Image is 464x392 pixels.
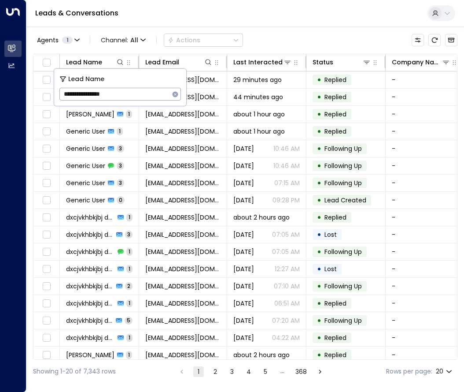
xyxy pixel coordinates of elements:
[66,127,105,136] span: Generic User
[317,175,321,190] div: •
[317,90,321,105] div: •
[145,316,221,325] span: dsaddsdhh@gmail.com
[130,37,138,44] span: All
[233,179,254,187] span: Aug 03, 2025
[66,179,105,187] span: Generic User
[272,247,300,256] p: 07:05 AM
[68,74,104,84] span: Lead Name
[317,261,321,276] div: •
[233,127,285,136] span: about 1 hour ago
[233,93,283,101] span: 44 minutes ago
[324,265,337,273] span: Lost
[41,126,52,137] span: Toggle select row
[145,110,221,119] span: smiles_census6l@icloud.com
[66,57,102,67] div: Lead Name
[233,351,290,359] span: about 2 hours ago
[117,162,124,169] span: 3
[324,230,337,239] span: Lost
[317,244,321,259] div: •
[41,57,52,68] span: Toggle select all
[233,213,290,222] span: about 2 hours ago
[145,57,213,67] div: Lead Email
[126,213,133,221] span: 1
[41,332,52,343] span: Toggle select row
[233,316,254,325] span: May 21, 2025
[317,124,321,139] div: •
[41,246,52,258] span: Toggle select row
[317,313,321,328] div: •
[145,144,221,153] span: genericuser1950@gmail.com
[145,247,221,256] span: dsaddsdhh@gmail.com
[66,351,114,359] span: Byron Haselau
[233,265,254,273] span: Jul 18, 2025
[324,93,346,101] span: Replied
[41,178,52,189] span: Toggle select row
[233,57,283,67] div: Last Interacted
[145,333,221,342] span: dsaddsdhh@gmail.com
[97,34,149,46] button: Channel:All
[41,195,52,206] span: Toggle select row
[41,350,52,361] span: Toggle select row
[313,57,333,67] div: Status
[317,158,321,173] div: •
[233,110,285,119] span: about 1 hour ago
[324,196,366,205] span: Lead Created
[324,144,362,153] span: Following Up
[428,34,441,46] span: Refresh
[66,110,114,119] span: Jackie Eason
[41,92,52,103] span: Toggle select row
[66,247,115,256] span: dxcjvkhbkjbj dsvdgsadd
[243,366,254,377] button: Go to page 4
[97,34,149,46] span: Channel:
[41,212,52,223] span: Toggle select row
[313,57,371,67] div: Status
[274,299,300,308] p: 06:51 AM
[117,196,125,204] span: 0
[233,196,254,205] span: Jul 29, 2025
[277,366,287,377] div: …
[62,37,73,44] span: 1
[317,296,321,311] div: •
[126,351,132,358] span: 1
[324,282,362,291] span: Following Up
[324,110,346,119] span: Replied
[145,282,221,291] span: dsaddsdhh@gmail.com
[66,196,105,205] span: Generic User
[126,299,133,307] span: 1
[274,282,300,291] p: 07:10 AM
[233,230,254,239] span: Jul 24, 2025
[193,366,204,377] button: page 1
[445,34,457,46] button: Archived Leads
[126,110,132,118] span: 1
[41,75,52,86] span: Toggle select row
[66,57,125,67] div: Lead Name
[324,316,362,325] span: Following Up
[145,196,221,205] span: genericuser1950@gmail.com
[233,247,254,256] span: Jul 22, 2025
[41,143,52,154] span: Toggle select row
[317,141,321,156] div: •
[41,161,52,172] span: Toggle select row
[33,34,83,46] button: Agents1
[66,333,115,342] span: dxcjvkhbkjbj dsvdgsadd
[324,213,346,222] span: Replied
[273,161,300,170] p: 10:46 AM
[126,334,133,341] span: 1
[317,107,321,122] div: •
[41,229,52,240] span: Toggle select row
[233,75,282,84] span: 29 minutes ago
[436,365,454,378] div: 20
[272,316,300,325] p: 07:20 AM
[66,299,115,308] span: dxcjvkhbkjbj dsvdgsadd
[317,279,321,294] div: •
[33,367,116,376] div: Showing 1-20 of 7,343 rows
[324,75,346,84] span: Replied
[145,230,221,239] span: dsaddsdhh@gmail.com
[125,317,133,324] span: 5
[324,351,346,359] span: Replied
[233,282,254,291] span: May 30, 2025
[145,213,221,222] span: dsaddsdhh@gmail.com
[41,298,52,309] span: Toggle select row
[315,366,325,377] button: Go to next page
[233,144,254,153] span: Yesterday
